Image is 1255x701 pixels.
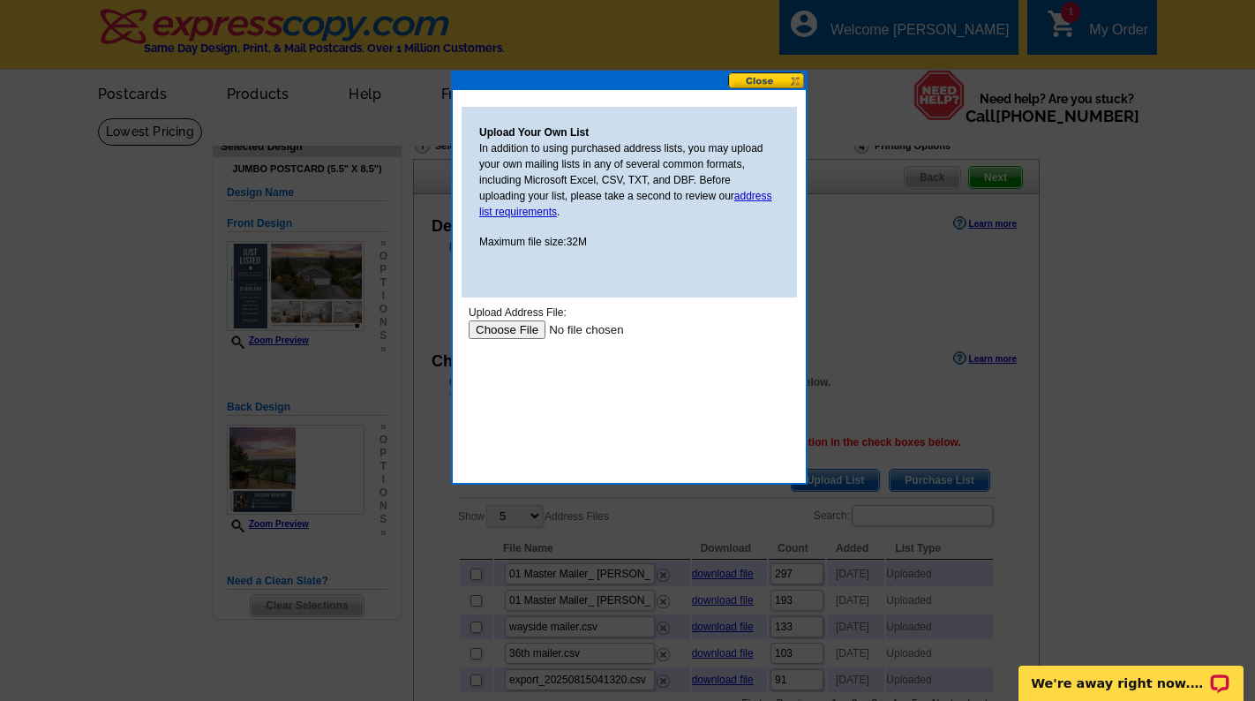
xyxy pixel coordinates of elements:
strong: Upload Your Own List [479,126,589,139]
iframe: LiveChat chat widget [1007,645,1255,701]
p: In addition to using purchased address lists, you may upload your own mailing lists in any of sev... [479,140,779,220]
span: 32M [567,236,587,248]
div: Upload Address File: [7,7,328,23]
p: Maximum file size: [479,234,779,250]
